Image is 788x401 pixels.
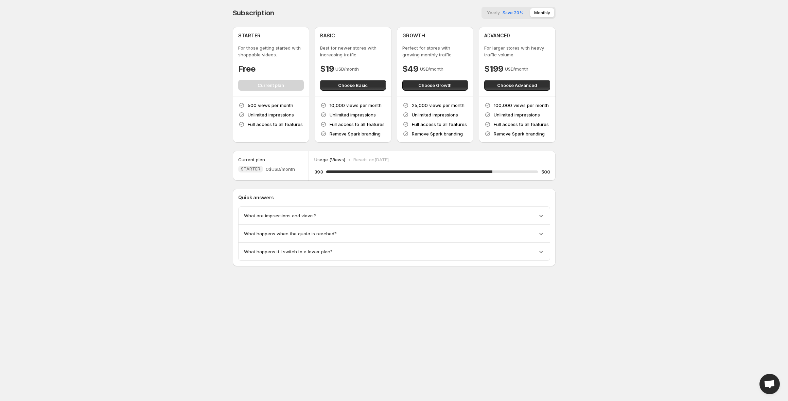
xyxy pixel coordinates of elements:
[314,168,323,175] h5: 393
[412,102,465,109] p: 25,000 views per month
[314,156,345,163] p: Usage (Views)
[320,32,335,39] h4: BASIC
[238,32,261,39] h4: STARTER
[335,66,359,72] p: USD/month
[248,102,293,109] p: 500 views per month
[266,166,295,172] span: 0$ USD/month
[494,111,540,118] p: Unlimited impressions
[412,130,463,137] p: Remove Spark branding
[244,230,337,237] span: What happens when the quota is reached?
[320,63,334,74] h4: $19
[402,44,468,58] p: Perfect for stores with growing monthly traffic.
[505,66,528,72] p: USD/month
[238,63,256,74] h4: Free
[503,10,523,15] span: Save 20%
[494,102,549,109] p: 100,000 views per month
[541,168,550,175] h5: 500
[494,121,549,128] p: Full access to all features
[330,130,381,137] p: Remove Spark branding
[320,80,386,91] button: Choose Basic
[353,156,389,163] p: Resets on [DATE]
[320,44,386,58] p: Best for newer stores with increasing traffic.
[402,32,425,39] h4: GROWTH
[238,44,304,58] p: For those getting started with shoppable videos.
[244,212,316,219] span: What are impressions and views?
[241,166,260,172] span: STARTER
[412,121,467,128] p: Full access to all features
[238,156,265,163] h5: Current plan
[759,374,780,394] div: Open chat
[494,130,545,137] p: Remove Spark branding
[248,121,303,128] p: Full access to all features
[402,63,419,74] h4: $49
[412,111,458,118] p: Unlimited impressions
[330,121,385,128] p: Full access to all features
[484,80,550,91] button: Choose Advanced
[420,66,443,72] p: USD/month
[330,111,376,118] p: Unlimited impressions
[530,8,554,17] button: Monthly
[418,82,452,89] span: Choose Growth
[248,111,294,118] p: Unlimited impressions
[238,194,550,201] p: Quick answers
[402,80,468,91] button: Choose Growth
[233,9,275,17] h4: Subscription
[484,63,504,74] h4: $199
[338,82,368,89] span: Choose Basic
[330,102,382,109] p: 10,000 views per month
[244,248,333,255] span: What happens if I switch to a lower plan?
[484,44,550,58] p: For larger stores with heavy traffic volume.
[497,82,537,89] span: Choose Advanced
[487,10,500,15] span: Yearly
[483,8,527,17] button: YearlySave 20%
[484,32,510,39] h4: ADVANCED
[348,156,351,163] p: •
